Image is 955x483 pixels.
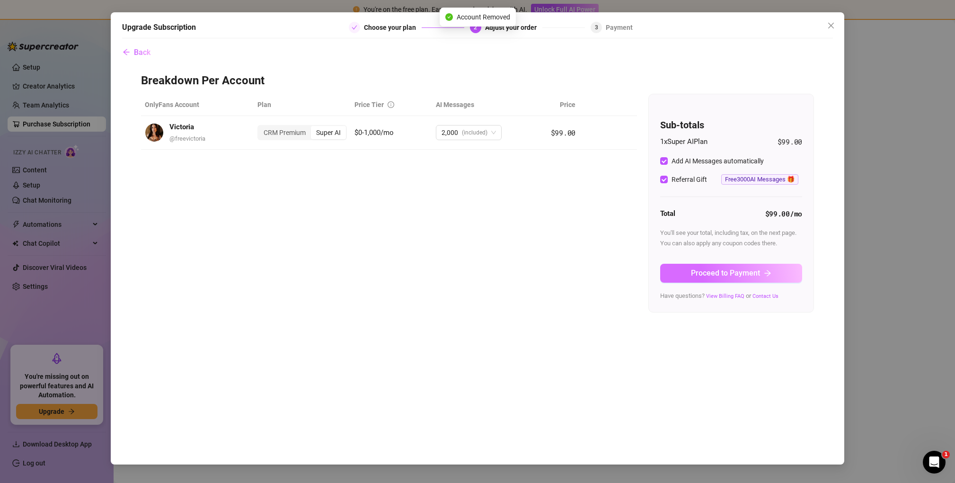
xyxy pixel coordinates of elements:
span: 1 [942,451,950,458]
span: arrow-left [123,48,130,56]
span: Price Tier [354,101,384,108]
div: Adjust your order [485,22,542,33]
h5: Upgrade Subscription [122,22,196,33]
span: $99.00 [551,128,575,137]
span: 2,000 [442,125,458,140]
a: View Billing FAQ [706,293,744,299]
span: info-circle [388,101,394,108]
iframe: Intercom live chat [923,451,946,474]
th: Plan [254,94,351,116]
button: Proceed to Paymentarrow-right [660,264,802,283]
h3: Breakdown Per Account [141,73,814,89]
img: avatar.jpg [145,124,163,142]
div: Add AI Messages automatically [672,156,764,166]
span: Referral Gift [668,174,711,185]
strong: Victoria [169,123,194,131]
div: segmented control [257,125,347,140]
span: Free 3000 AI Messages 🎁 [721,174,798,185]
span: (included) [462,125,487,140]
h4: Sub-totals [660,118,802,132]
button: Back [122,43,151,62]
span: Close [823,22,839,29]
a: Contact Us [752,293,778,299]
span: Proceed to Payment [691,268,760,277]
span: arrow-right [764,269,771,277]
span: check [352,25,357,30]
span: $99.00 [778,136,802,148]
span: @ freevictoria [169,135,205,142]
div: CRM Premium [258,126,311,139]
span: $0-1,000/mo [354,128,394,137]
strong: $99.00 /mo [765,209,802,218]
span: Back [134,48,150,57]
th: OnlyFans Account [141,94,254,116]
th: Price [534,94,579,116]
div: Super AI [311,126,346,139]
span: 2 [474,24,477,31]
span: check-circle [445,13,453,21]
span: Have questions? or [660,292,778,299]
span: close [827,22,835,29]
th: AI Messages [432,94,534,116]
span: 3 [595,24,598,31]
div: Payment [606,22,633,33]
span: Account Removed [457,12,510,22]
div: Choose your plan [364,22,422,33]
span: 1 x Super AI Plan [660,136,707,148]
button: Close [823,18,839,33]
span: You'll see your total, including tax, on the next page. You can also apply any coupon codes there. [660,229,796,247]
strong: Total [660,209,675,218]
